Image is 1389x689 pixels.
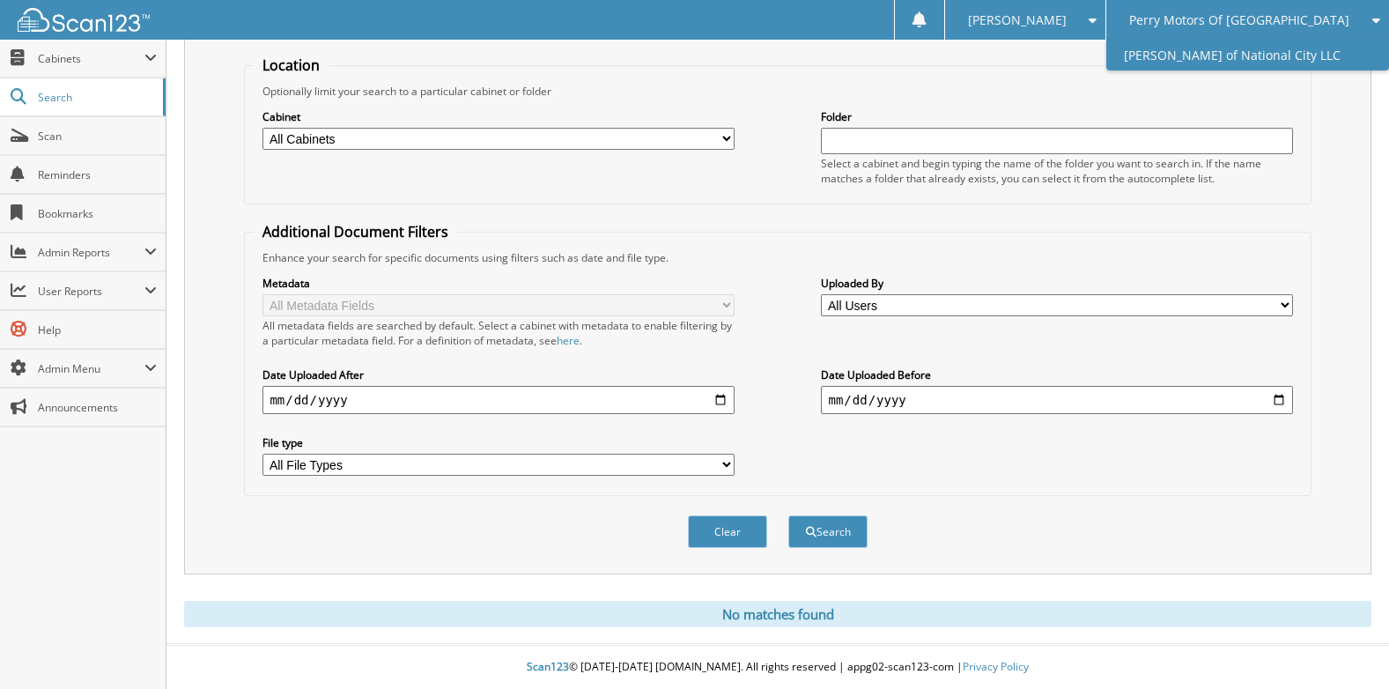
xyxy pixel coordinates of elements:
div: Select a cabinet and begin typing the name of the folder you want to search in. If the name match... [821,156,1292,186]
input: end [821,386,1292,414]
legend: Additional Document Filters [254,222,457,241]
div: © [DATE]-[DATE] [DOMAIN_NAME]. All rights reserved | appg02-scan123-com | [166,646,1389,689]
input: start [262,386,734,414]
label: Date Uploaded Before [821,367,1292,382]
span: Perry Motors Of [GEOGRAPHIC_DATA] [1129,15,1349,26]
label: Uploaded By [821,276,1292,291]
span: Scan [38,129,157,144]
a: Privacy Policy [963,659,1029,674]
span: Cabinets [38,51,144,66]
span: Admin Reports [38,245,144,260]
div: All metadata fields are searched by default. Select a cabinet with metadata to enable filtering b... [262,318,734,348]
label: Date Uploaded After [262,367,734,382]
span: [PERSON_NAME] [968,15,1067,26]
span: Scan123 [527,659,569,674]
label: Cabinet [262,109,734,124]
span: User Reports [38,284,144,299]
div: Enhance your search for specific documents using filters such as date and file type. [254,250,1301,265]
span: Admin Menu [38,361,144,376]
button: Search [788,515,868,548]
iframe: Chat Widget [1301,604,1389,689]
div: No matches found [184,601,1371,627]
legend: Location [254,56,329,75]
span: Search [38,90,154,105]
span: Bookmarks [38,206,157,221]
span: Reminders [38,167,157,182]
span: Announcements [38,400,157,415]
label: File type [262,435,734,450]
span: Help [38,322,157,337]
a: here [557,333,580,348]
label: Metadata [262,276,734,291]
button: Clear [688,515,767,548]
img: scan123-logo-white.svg [18,8,150,32]
div: Optionally limit your search to a particular cabinet or folder [254,84,1301,99]
label: Folder [821,109,1292,124]
a: [PERSON_NAME] of National City LLC [1106,40,1389,70]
